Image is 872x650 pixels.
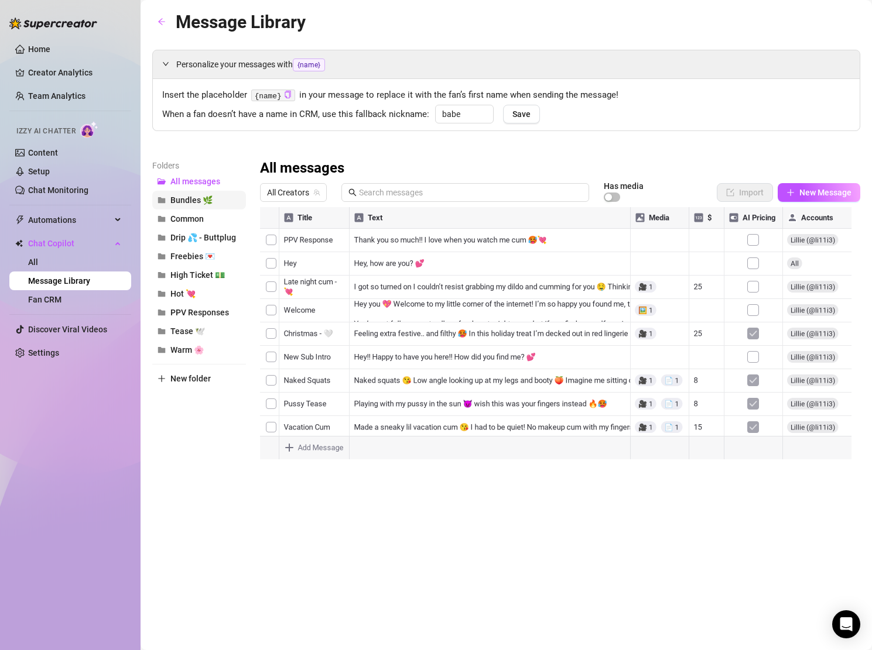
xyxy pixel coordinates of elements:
[158,271,166,279] span: folder
[162,88,850,102] span: Insert the placeholder in your message to replace it with the fan’s first name when sending the m...
[15,239,23,247] img: Chat Copilot
[170,214,204,223] span: Common
[152,209,246,228] button: Common
[152,303,246,322] button: PPV Responses
[832,610,860,638] div: Open Intercom Messenger
[28,148,58,157] a: Content
[158,308,166,317] span: folder
[158,327,166,335] span: folder
[152,266,246,284] button: High Ticket 💵
[28,167,50,176] a: Setup
[267,184,320,201] span: All Creators
[170,345,204,355] span: Warm 🌸
[28,295,61,304] a: Fan CRM
[170,308,229,317] span: PPV Responses
[170,195,213,205] span: Bundles 🌿
[28,63,122,82] a: Creator Analytics
[176,8,306,36] article: Message Library
[80,121,98,138] img: AI Chatter
[799,188,852,197] span: New Message
[28,257,38,267] a: All
[170,233,236,242] span: Drip 💦 - Buttplug
[152,284,246,303] button: Hot 💘
[15,215,25,225] span: thunderbolt
[717,183,773,202] button: Import
[153,50,860,78] div: Personalize your messages with{name}
[152,322,246,341] button: Tease 🕊️
[158,233,166,242] span: folder
[28,325,107,334] a: Discover Viral Videos
[152,369,246,388] button: New folder
[152,228,246,247] button: Drip 💦 - Buttplug
[158,252,166,260] span: folder
[28,234,111,253] span: Chat Copilot
[170,270,225,280] span: High Ticket 💵
[28,44,50,54] a: Home
[158,215,166,223] span: folder
[152,159,246,172] article: Folders
[348,188,357,197] span: search
[162,60,169,67] span: expanded
[284,91,292,98] span: copy
[158,346,166,354] span: folder
[778,183,860,202] button: New Message
[162,108,429,122] span: When a fan doesn’t have a name in CRM, use this fallback nickname:
[786,188,795,197] span: plus
[284,91,292,99] button: Click to Copy
[170,289,196,298] span: Hot 💘
[170,326,205,336] span: Tease 🕊️
[28,348,59,357] a: Settings
[604,183,644,190] article: Has media
[16,126,76,137] span: Izzy AI Chatter
[152,191,246,209] button: Bundles 🌿
[313,189,320,196] span: team
[359,186,582,199] input: Search messages
[293,59,325,71] span: {name}
[152,247,246,266] button: Freebies 💌
[158,196,166,204] span: folder
[512,109,531,119] span: Save
[176,58,850,71] span: Personalize your messages with
[158,374,166,383] span: plus
[503,105,540,123] button: Save
[158,290,166,298] span: folder
[9,18,97,29] img: logo-BBDzfeDw.svg
[251,90,295,102] code: {name}
[28,91,86,101] a: Team Analytics
[28,276,90,286] a: Message Library
[158,18,166,26] span: arrow-left
[170,177,220,186] span: All messages
[28,185,88,195] a: Chat Monitoring
[260,159,344,178] h3: All messages
[28,211,111,229] span: Automations
[158,177,166,185] span: folder-open
[152,341,246,359] button: Warm 🌸
[170,374,211,383] span: New folder
[170,252,215,261] span: Freebies 💌
[152,172,246,191] button: All messages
